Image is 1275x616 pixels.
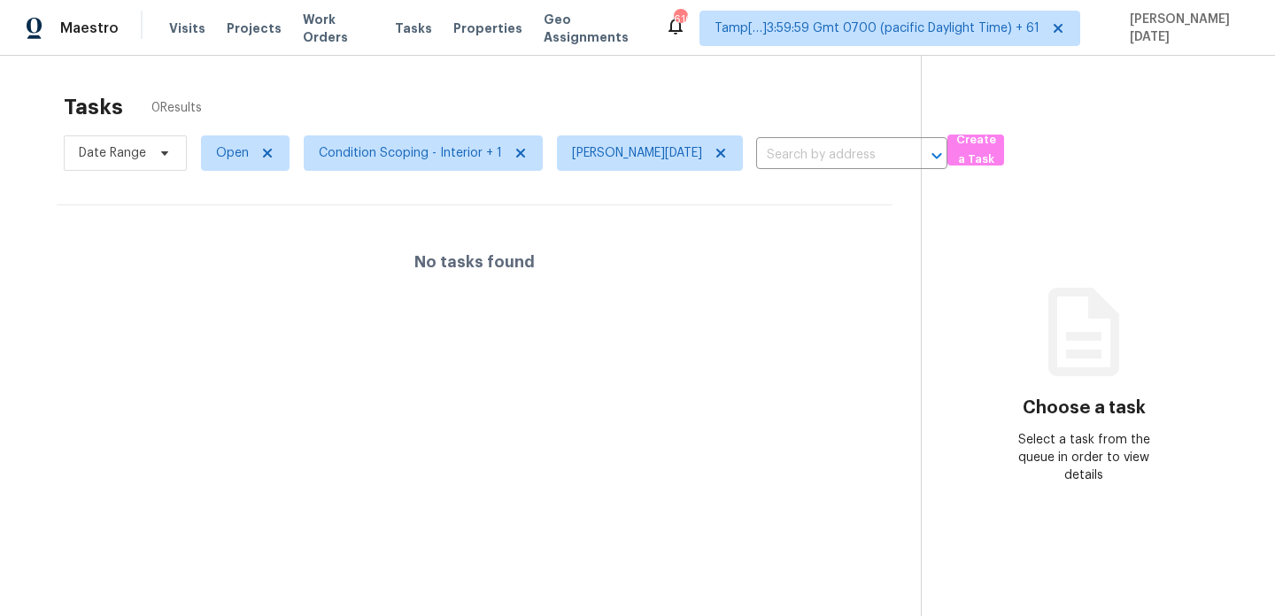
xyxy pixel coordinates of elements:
[169,19,205,37] span: Visits
[319,144,502,162] span: Condition Scoping - Interior + 1
[572,144,702,162] span: [PERSON_NAME][DATE]
[216,144,249,162] span: Open
[924,143,949,168] button: Open
[756,142,898,169] input: Search by address
[64,98,123,116] h2: Tasks
[715,19,1039,37] span: Tamp[…]3:59:59 Gmt 0700 (pacific Daylight Time) + 61
[227,19,282,37] span: Projects
[303,11,374,46] span: Work Orders
[151,99,202,117] span: 0 Results
[453,19,522,37] span: Properties
[395,22,432,35] span: Tasks
[60,19,119,37] span: Maestro
[544,11,645,46] span: Geo Assignments
[79,144,146,162] span: Date Range
[1023,399,1146,417] h3: Choose a task
[956,130,995,171] span: Create a Task
[674,11,686,28] div: 616
[947,135,1004,166] button: Create a Task
[414,253,535,271] h4: No tasks found
[1003,431,1166,484] div: Select a task from the queue in order to view details
[1123,11,1248,46] span: [PERSON_NAME][DATE]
